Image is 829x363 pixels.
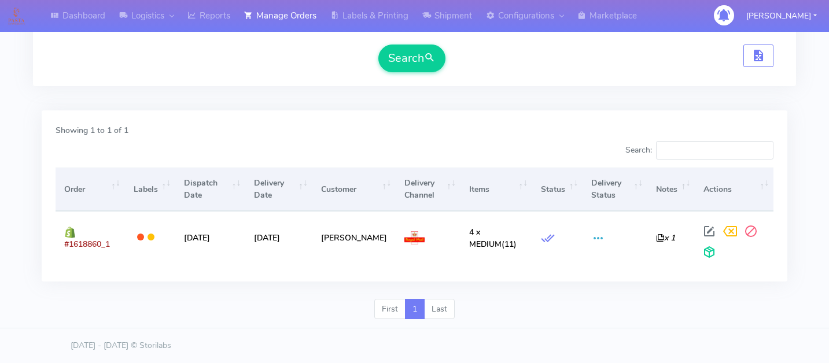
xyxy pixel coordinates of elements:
[738,4,826,28] button: [PERSON_NAME]
[695,168,773,211] th: Actions: activate to sort column ascending
[64,227,76,238] img: shopify.png
[469,227,502,250] span: 4 x MEDIUM
[647,168,695,211] th: Notes: activate to sort column ascending
[312,211,396,264] td: [PERSON_NAME]
[245,168,312,211] th: Delivery Date: activate to sort column ascending
[245,211,312,264] td: [DATE]
[656,141,773,160] input: Search:
[405,299,425,320] a: 1
[404,231,425,245] img: Royal Mail
[583,168,647,211] th: Delivery Status: activate to sort column ascending
[312,168,396,211] th: Customer: activate to sort column ascending
[56,124,128,136] label: Showing 1 to 1 of 1
[625,141,773,160] label: Search:
[64,239,110,250] span: #1618860_1
[175,168,245,211] th: Dispatch Date: activate to sort column ascending
[125,168,175,211] th: Labels: activate to sort column ascending
[460,168,532,211] th: Items: activate to sort column ascending
[656,232,675,243] i: x 1
[532,168,583,211] th: Status: activate to sort column ascending
[396,168,460,211] th: Delivery Channel: activate to sort column ascending
[469,227,517,250] span: (11)
[175,211,245,264] td: [DATE]
[56,168,125,211] th: Order: activate to sort column ascending
[378,45,445,72] button: Search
